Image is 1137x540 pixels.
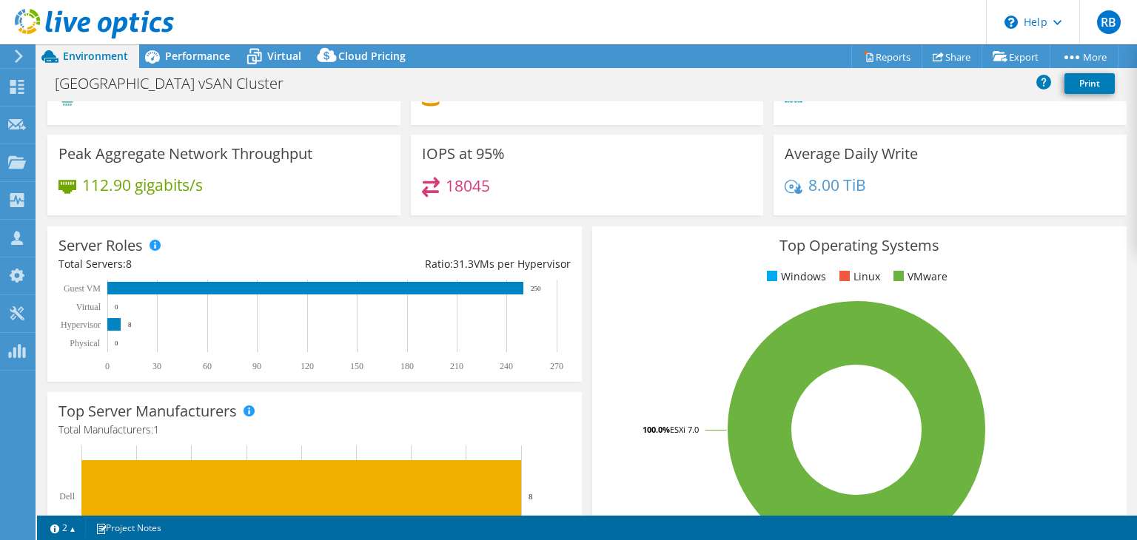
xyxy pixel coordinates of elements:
[40,519,86,537] a: 2
[1050,45,1118,68] a: More
[450,361,463,371] text: 210
[529,492,533,501] text: 8
[350,361,363,371] text: 150
[400,361,414,371] text: 180
[1064,73,1115,94] a: Print
[153,422,159,436] span: 1
[670,424,699,435] tspan: ESXi 7.0
[58,146,312,162] h3: Peak Aggregate Network Throughput
[338,49,406,63] span: Cloud Pricing
[631,87,706,104] h4: 421.40 TiB
[1004,16,1018,29] svg: \n
[315,256,571,272] div: Ratio: VMs per Hypervisor
[531,285,541,292] text: 250
[58,237,143,254] h3: Server Roles
[85,519,172,537] a: Project Notes
[82,177,203,193] h4: 112.90 gigabits/s
[258,87,286,104] h4: 236
[152,361,161,371] text: 30
[59,491,75,502] text: Dell
[115,340,118,347] text: 0
[126,257,132,271] span: 8
[982,45,1050,68] a: Export
[446,178,490,194] h4: 18045
[58,422,571,438] h4: Total Manufacturers:
[808,177,866,193] h4: 8.00 TiB
[63,49,128,63] span: Environment
[61,320,101,330] text: Hypervisor
[70,338,100,348] text: Physical
[446,87,521,104] h4: 193.18 TiB
[301,361,314,371] text: 120
[64,283,101,294] text: Guest VM
[165,49,230,63] span: Performance
[785,146,918,162] h3: Average Daily Write
[763,269,826,285] li: Windows
[82,87,142,104] h4: 556 GHz
[159,87,241,104] h4: 746.40 GHz
[105,361,110,371] text: 0
[851,45,922,68] a: Reports
[303,87,363,104] h4: 16
[550,361,563,371] text: 270
[58,403,237,419] h3: Top Server Manufacturers
[128,321,132,328] text: 8
[58,256,315,272] div: Total Servers:
[808,87,908,104] h4: 3.55 TiB
[203,361,212,371] text: 60
[643,424,670,435] tspan: 100.0%
[453,257,474,271] span: 31.3
[422,146,505,162] h3: IOPS at 95%
[252,361,261,371] text: 90
[538,87,614,104] h4: 228.22 TiB
[115,303,118,311] text: 0
[1097,10,1121,34] span: RB
[925,87,993,104] h4: 8.24 TiB
[500,361,513,371] text: 240
[890,269,947,285] li: VMware
[48,75,306,92] h1: [GEOGRAPHIC_DATA] vSAN Cluster
[76,302,101,312] text: Virtual
[603,237,1116,254] h3: Top Operating Systems
[267,49,301,63] span: Virtual
[836,269,880,285] li: Linux
[922,45,982,68] a: Share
